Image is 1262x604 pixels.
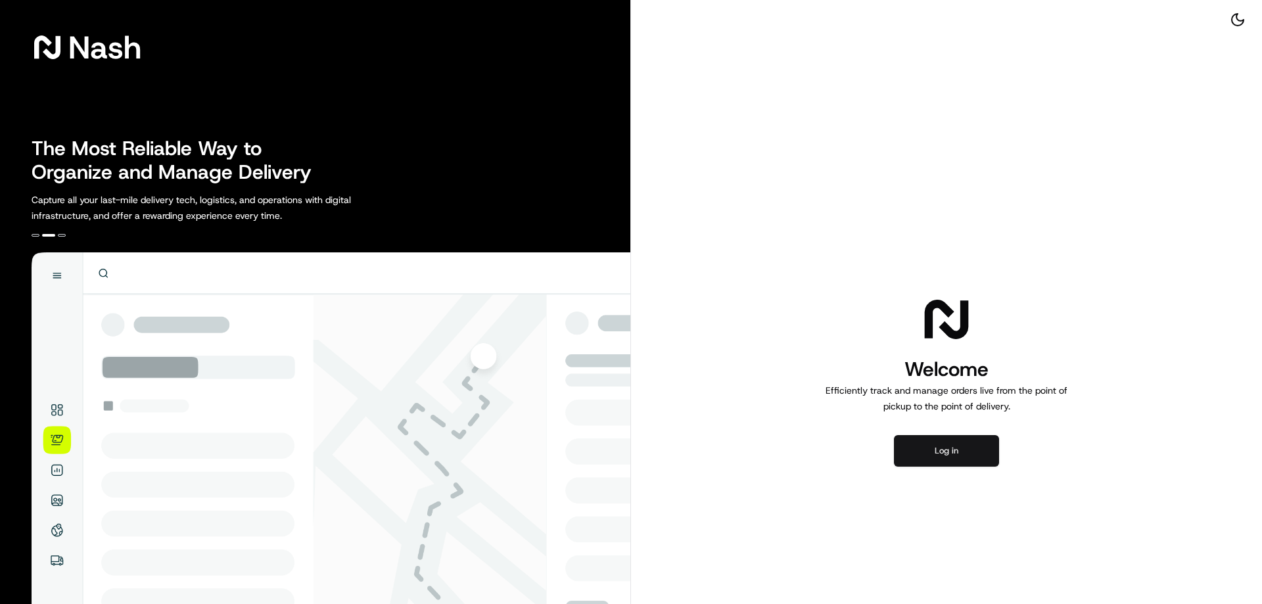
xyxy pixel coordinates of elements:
h2: The Most Reliable Way to Organize and Manage Delivery [32,137,326,184]
p: Efficiently track and manage orders live from the point of pickup to the point of delivery. [820,383,1073,414]
span: Nash [68,34,141,60]
button: Log in [894,435,999,467]
h1: Welcome [820,356,1073,383]
p: Capture all your last-mile delivery tech, logistics, and operations with digital infrastructure, ... [32,192,410,223]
